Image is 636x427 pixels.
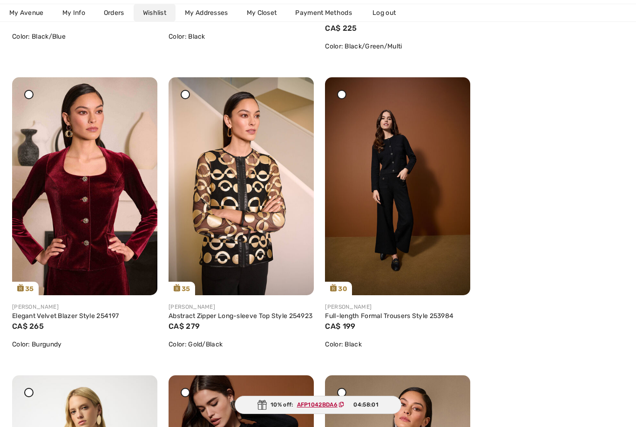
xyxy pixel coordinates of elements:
img: joseph-ribkoff-jackets-blazers-burgundy_254197a_1_2655_search.jpg [12,77,157,295]
div: 10% off: [235,396,401,414]
a: Log out [363,4,414,21]
div: [PERSON_NAME] [12,303,157,311]
ins: AFP1042BDA6 [297,401,338,408]
span: CA$ 219 [12,14,42,23]
a: 35 [169,77,314,295]
span: CA$ 265 [12,322,44,331]
a: Full-length Formal Trousers Style 253984 [325,312,453,320]
a: 30 [325,77,470,295]
div: Color: Black [325,339,470,349]
a: Abstract Zipper Long-sleeve Top Style 254923 [169,312,312,320]
span: CA$ 239 [169,14,200,23]
div: Color: Burgundy [12,339,157,349]
a: Elegant Velvet Blazer Style 254197 [12,312,119,320]
span: My Avenue [9,8,44,18]
span: CA$ 279 [169,322,200,331]
a: Orders [95,4,134,21]
div: [PERSON_NAME] [169,303,314,311]
div: Color: Black/Blue [12,32,157,41]
span: 04:58:01 [353,400,378,409]
a: Wishlist [134,4,176,21]
div: Color: Gold/Black [169,339,314,349]
img: joseph-ribkoff-jackets-blazers-gold-black_254923a_7_d867_search.jpg [169,77,314,295]
a: 35 [12,77,157,295]
span: CA$ 225 [325,24,357,33]
a: My Closet [237,4,286,21]
span: CA$ 199 [325,322,355,331]
img: joseph-ribkoff-pants-black_253984_5_c12b_search.jpg [325,77,470,295]
div: [PERSON_NAME] [325,303,470,311]
a: My Addresses [176,4,237,21]
img: Gift.svg [257,400,267,410]
a: My Info [53,4,95,21]
div: Color: Black/Green/Multi [325,41,470,51]
a: Payment Methods [286,4,361,21]
div: Color: Black [169,32,314,41]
